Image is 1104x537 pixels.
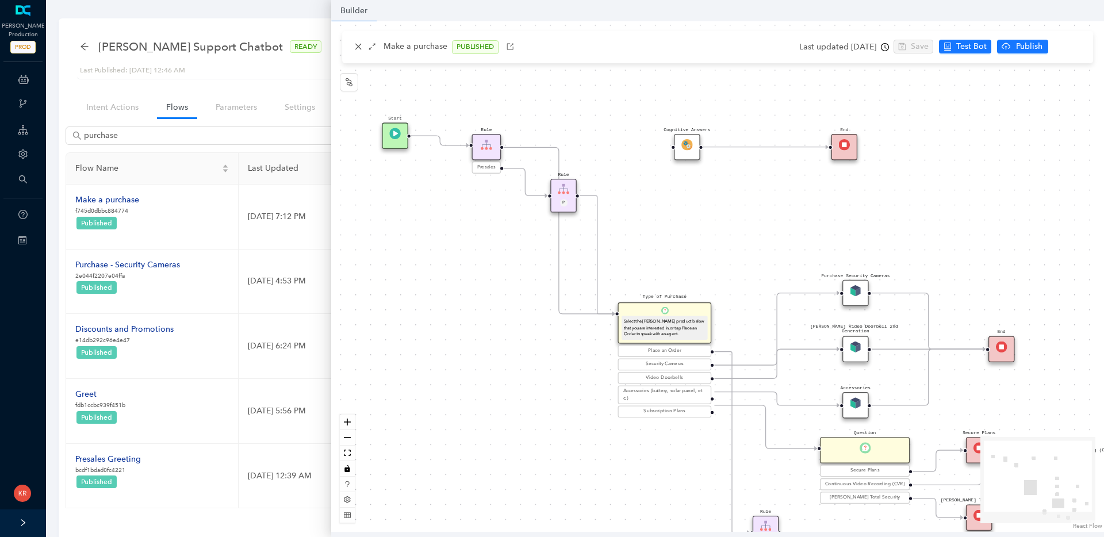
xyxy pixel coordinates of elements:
g: Edge from reactflownode_609c95ae-2b53-432f-9388-f348b257542b to reactflownode_3365df4a-60e9-4bb9-... [503,161,547,204]
span: Test Bot [956,40,987,53]
pre: Type of Purchase [643,293,687,301]
span: PUBLISHED [452,40,499,54]
div: Secure Plans [822,467,907,474]
g: Edge from reactflownode_7591ec5a-cda5-4c3b-9310-49579d18b914 to reactflownode_d3b44116-407c-49ea-... [714,385,839,413]
td: [DATE] 6:24 PM [239,314,520,379]
button: table [340,508,355,523]
div: EndEnd [831,134,858,160]
span: Presales [477,164,496,171]
span: PROD [10,41,36,53]
span: close [354,43,362,51]
div: QuestionQuestionSecure PlansContinuous Video Recording (CVR)[PERSON_NAME] Total Security [820,437,910,505]
span: robot [944,43,952,51]
g: Edge from reactflownode_d3b44116-407c-49ea-81bf-e28b6008c615 to reactflownode_cb5e7c07-5a69-4f6a-... [872,342,986,413]
g: Edge from reactflownode_7591ec5a-cda5-4c3b-9310-49579d18b914 to reactflownode_00b27dc1-5060-410c-... [714,398,816,456]
pre: Start [388,115,402,122]
pre: Secure Plans [963,429,995,437]
button: toggle interactivity [340,461,355,477]
th: Last Updated [239,153,520,185]
g: Edge from reactflownode_7591ec5a-cda5-4c3b-9310-49579d18b914 to reactflownode_ab2e9d92-686c-42ce-... [714,342,839,386]
span: Published [81,283,112,291]
pre: Accessories [841,385,871,392]
button: setting [340,492,355,508]
div: [PERSON_NAME] Total Security [822,494,907,501]
span: arrow-left [80,42,89,51]
div: Security Cameras [620,360,709,368]
div: Secure PlansEnd [966,437,992,463]
p: Make a purchase [384,40,447,54]
span: Last Updated [248,162,501,175]
div: Last updated [DATE] [799,39,889,56]
pre: Cognitive Answers [664,126,710,134]
span: Publish [1015,40,1044,53]
th: Flow Name [66,153,239,185]
pre: Rule [481,126,492,134]
img: End [973,442,985,454]
div: Place an Order [620,347,709,355]
td: [DATE] 7:12 PM [239,185,520,250]
span: node-index [344,78,354,87]
span: Published [81,219,112,227]
div: Continuous Video Recording (CVR) [822,481,907,488]
button: saveSave [894,40,933,53]
span: branches [18,99,28,108]
button: robotTest Bot [939,40,991,53]
div: StartTrigger [382,122,408,149]
span: cloud-upload [1002,42,1010,51]
span: Published [81,413,112,421]
img: CallSubModule [850,342,861,353]
g: Edge from reactflownode_609c95ae-2b53-432f-9388-f348b257542b to reactflownode_7591ec5a-cda5-4c3b-... [503,140,615,321]
pre: [PERSON_NAME] Total Security [941,497,1018,504]
td: [DATE] 12:39 AM [239,444,520,509]
div: Subscription Plans [620,408,709,416]
span: search [72,131,82,140]
div: Purchase - Security Cameras [75,259,180,271]
pre: End [840,126,848,134]
span: setting [18,149,28,159]
img: CallSubModule [850,285,861,297]
a: Settings [275,97,324,118]
p: f745d0dbbc884774 [75,206,139,216]
div: RuleRuleP [550,179,577,213]
img: End [973,510,985,521]
g: Edge from reactflownode_ab2e9d92-686c-42ce-9c9e-dd1acc4b67e6 to reactflownode_cb5e7c07-5a69-4f6a-... [872,342,986,356]
div: Video Doorbells [620,374,709,381]
a: Parameters [206,97,266,118]
img: End [996,342,1007,353]
div: Discounts and Promotions [75,323,174,336]
img: Rule [481,139,492,151]
p: e14db292c96e4e47 [75,336,174,345]
input: Search with query (@name:Name @tag:Tag) [84,129,337,142]
div: [PERSON_NAME] Video Doorbell 2nd GenerationCallSubModule [842,336,869,362]
span: Flow Name [75,162,220,175]
div: [PERSON_NAME] Total SecurityEnd [966,504,992,531]
button: question [340,477,355,492]
img: Question [859,442,871,454]
td: [DATE] 5:56 PM [239,379,520,444]
p: 2e044f2207e04ffa [75,271,180,281]
p: fdb1ccbc939f451b [75,401,125,410]
pre: [PERSON_NAME] Video Doorbell 2nd Generation [808,325,902,334]
g: Edge from reactflownode_7591ec5a-cda5-4c3b-9310-49579d18b914 to reactflownode_26312623-4f29-4516-... [714,286,839,373]
button: zoom in [340,415,355,430]
div: Accessories (battery, solar panel, etc.) [620,388,709,402]
img: End [839,139,850,151]
div: EndEnd [988,336,1015,362]
span: setting [344,496,351,503]
div: Purchase Security CamerasCallSubModule [842,280,869,306]
div: Type of PurchaseQuestionSelect the [PERSON_NAME] product below that you are interested in, or tap... [618,302,711,419]
div: Make a purchase [75,194,139,206]
span: Published [81,348,112,356]
div: P [560,199,568,206]
g: Edge from reactflownode_00b27dc1-5060-410c-b9d4-cf195d186f0a to reactflownode_ca962caa-2dc7-44fe-... [909,443,963,479]
img: FlowModule [681,139,693,151]
span: table [344,512,351,519]
img: CallSubModule [850,397,861,409]
span: clock-circle [881,43,889,51]
img: Rule [760,520,772,532]
img: Question [661,307,668,314]
div: Select the [PERSON_NAME] product below that you are interested in, or tap Place an Order to speak... [624,318,706,337]
pre: Purchase Security Cameras [821,273,890,280]
span: Arlo Support Chatbot [98,37,283,56]
p: bcdf1bdad0fc4221 [75,466,141,475]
